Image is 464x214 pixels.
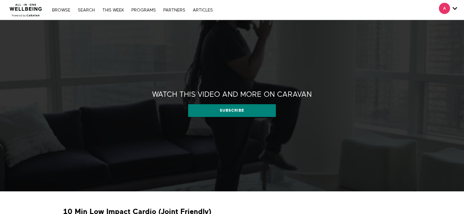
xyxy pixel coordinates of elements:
[190,8,216,12] a: ARTICLES
[99,8,127,12] a: THIS WEEK
[75,8,98,12] a: Search
[128,8,159,12] a: PROGRAMS
[188,104,276,117] a: Subscribe
[49,8,73,12] a: Browse
[160,8,188,12] a: PARTNERS
[49,7,216,13] nav: Primary
[152,90,312,100] h2: Watch this video and more on CARAVAN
